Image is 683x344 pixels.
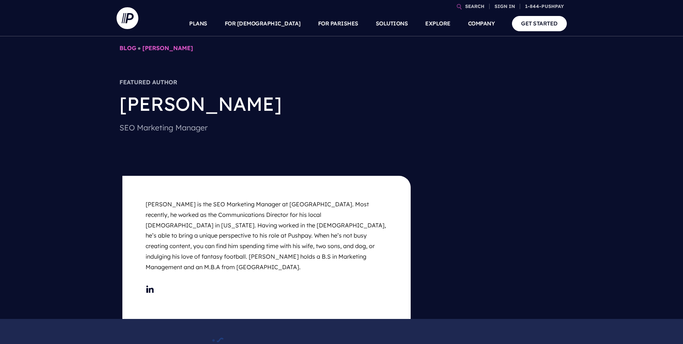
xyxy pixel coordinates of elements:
[318,11,358,36] a: FOR PARISHES
[119,87,393,121] h1: [PERSON_NAME]
[189,11,207,36] a: PLANS
[512,16,567,31] a: GET STARTED
[119,44,136,52] a: BLOG
[138,44,141,52] span: ●
[425,11,451,36] a: EXPLORE
[119,78,177,86] span: Featured Author
[468,11,495,36] a: COMPANY
[142,44,193,52] a: [PERSON_NAME]
[376,11,408,36] a: SOLUTIONS
[225,11,301,36] a: FOR [DEMOGRAPHIC_DATA]
[119,123,208,132] span: SEO Marketing Manager
[146,199,388,275] p: [PERSON_NAME] is the SEO Marketing Manager at [GEOGRAPHIC_DATA]. Most recently, he worked as the ...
